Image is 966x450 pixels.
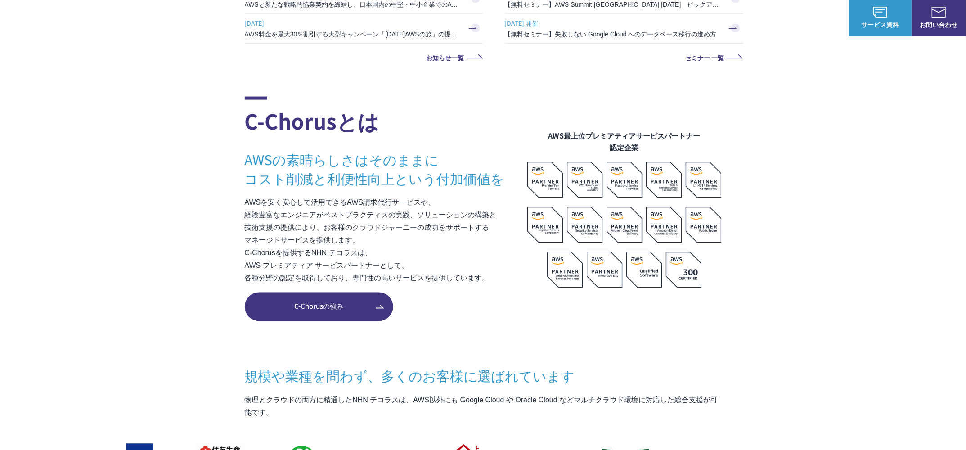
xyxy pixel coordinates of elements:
[13,7,169,29] a: AWS総合支援サービス C-Chorus NHN テコラスAWS総合支援サービス
[719,13,745,23] a: 導入事例
[527,130,722,153] figcaption: AWS最上位プレミアティアサービスパートナー 認定企業
[763,13,797,23] p: ナレッジ
[629,13,701,23] p: 業種別ソリューション
[538,13,559,23] p: 強み
[245,97,527,136] h2: C-Chorusとは
[245,394,722,419] p: 物理とクラウドの両方に精通したNHN テコラスは、AWS以外にも Google Cloud や Oracle Cloud などマルチクラウド環境に対応した総合支援が可能です。
[932,7,946,18] img: お問い合わせ
[245,366,722,385] h3: 規模や業種を問わず、 多くのお客様に選ばれています
[245,301,393,312] span: C-Chorusの強み
[815,13,840,23] a: ログイン
[912,20,966,29] span: お問い合わせ
[103,9,169,27] span: NHN テコラス AWS総合支援サービス
[245,197,527,285] p: AWSを安く安心して活用できるAWS請求代行サービスや、 経験豊富なエンジニアがベストプラクティスの実践、ソリューションの構築と 技術支援の提供により、お客様のクラウドジャーニーの成功をサポート...
[245,150,527,188] h3: AWSの素晴らしさはそのままに コスト削減と利便性向上という付加価値を
[577,13,611,23] p: サービス
[245,292,393,321] a: C-Chorusの強み
[873,7,888,18] img: AWS総合支援サービス C-Chorus サービス資料
[849,20,912,29] span: サービス資料
[245,54,483,61] a: お知らせ一覧
[505,54,743,61] a: セミナー 一覧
